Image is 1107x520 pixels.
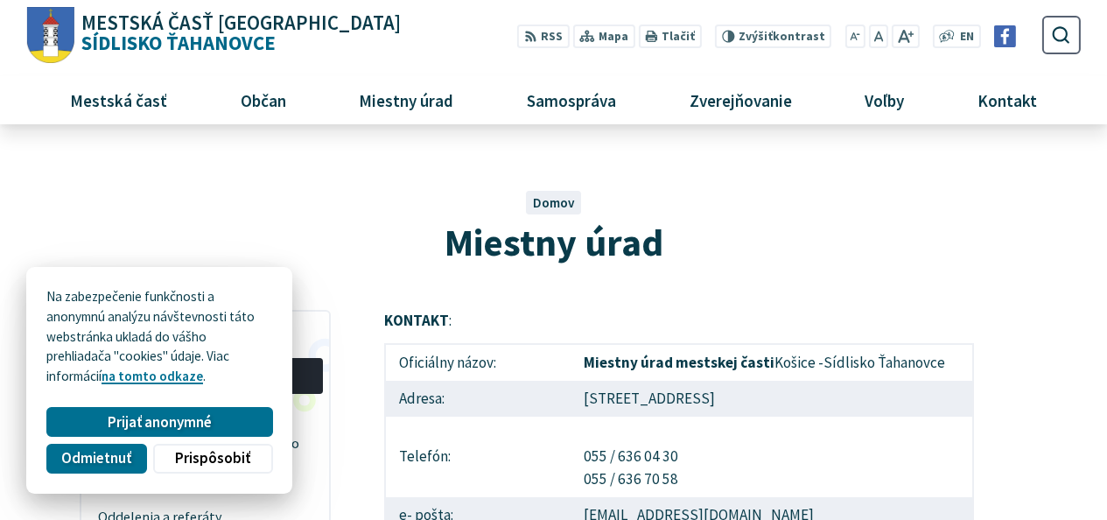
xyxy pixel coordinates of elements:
[46,407,272,437] button: Prijať anonymné
[329,76,484,123] a: Miestny úrad
[520,76,622,123] span: Samospráva
[517,25,569,48] a: RSS
[892,25,919,48] button: Zväčšiť veľkosť písma
[599,28,628,46] span: Mapa
[994,25,1016,47] img: Prejsť na Facebook stránku
[541,28,563,46] span: RSS
[948,76,1068,123] a: Kontakt
[63,76,173,123] span: Mestská časť
[955,28,978,46] a: EN
[971,76,1044,123] span: Kontakt
[715,25,831,48] button: Zvýšiťkontrast
[572,25,634,48] a: Mapa
[210,76,316,123] a: Občan
[533,194,575,211] a: Domov
[26,7,400,64] a: Logo Sídlisko Ťahanovce, prejsť na domovskú stránku.
[81,13,401,33] span: Mestská časť [GEOGRAPHIC_DATA]
[584,469,678,488] a: 055 / 636 70 58
[26,7,74,64] img: Prejsť na domovskú stránku
[571,344,974,381] td: Košice -Sídlisko Ťahanovce
[153,444,272,474] button: Prispôsobiť
[384,311,449,330] strong: KONTAKT
[61,449,131,467] span: Odmietnuť
[46,287,272,387] p: Na zabezpečenie funkčnosti a anonymnú analýzu návštevnosti táto webstránka ukladá do vášho prehli...
[683,76,798,123] span: Zverejňovanie
[739,30,825,44] span: kontrast
[739,29,773,44] span: Zvýšiť
[46,444,146,474] button: Odmietnuť
[234,76,292,123] span: Občan
[102,368,203,384] a: na tomto odkaze
[385,344,571,381] td: Oficiálny názov:
[353,76,460,123] span: Miestny úrad
[384,310,975,333] p: :
[662,30,695,44] span: Tlačiť
[108,413,212,432] span: Prijať anonymné
[497,76,647,123] a: Samospráva
[869,25,888,48] button: Nastaviť pôvodnú veľkosť písma
[385,381,571,417] td: Adresa:
[584,446,678,466] a: 055 / 636 04 30
[571,381,974,417] td: [STREET_ADDRESS]
[445,218,663,266] span: Miestny úrad
[858,76,911,123] span: Voľby
[845,25,866,48] button: Zmenšiť veľkosť písma
[584,353,774,372] strong: Miestny úrad mestskej časti
[960,28,974,46] span: EN
[659,76,822,123] a: Zverejňovanie
[40,76,198,123] a: Mestská časť
[638,25,701,48] button: Tlačiť
[175,449,250,467] span: Prispôsobiť
[74,13,401,53] span: Sídlisko Ťahanovce
[385,417,571,497] td: Telefón:
[835,76,935,123] a: Voľby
